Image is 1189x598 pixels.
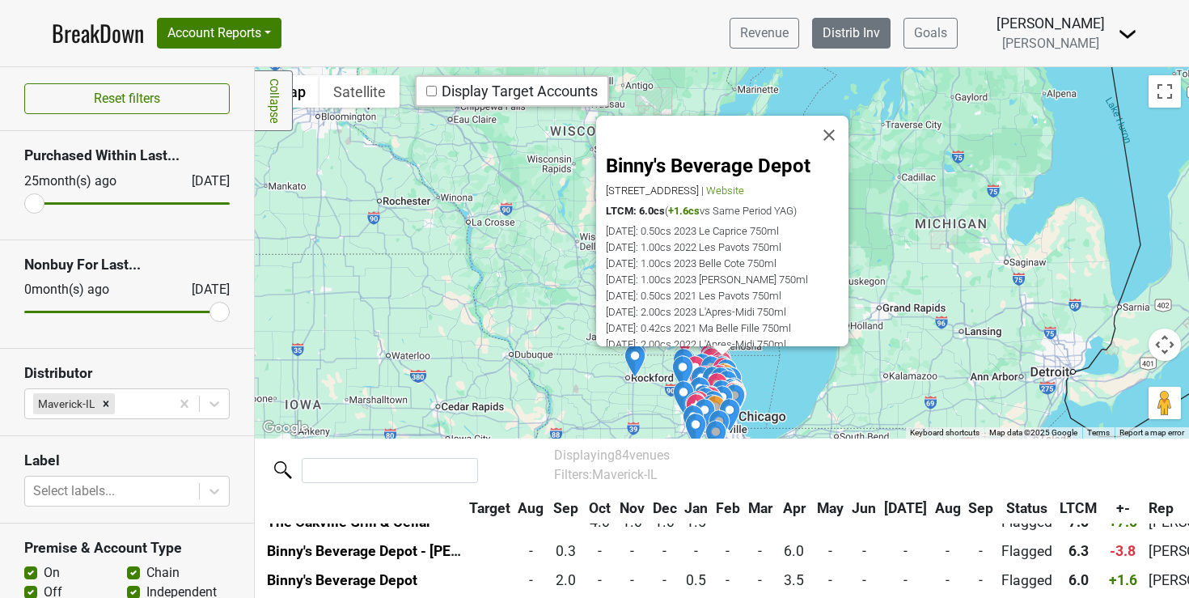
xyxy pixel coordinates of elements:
[711,385,734,419] div: Binny's Beverage Depot
[24,280,153,299] div: 0 month(s) ago
[693,398,716,432] div: Binny's Beverage Depot
[692,384,715,418] div: Binny's Beverage Depot
[776,537,812,566] td: 6.0
[996,13,1105,34] div: [PERSON_NAME]
[711,355,734,389] div: Binny's Beverage Depot
[710,380,733,414] div: Binny's Beverage Depot
[701,366,724,400] div: Binny's Beverage Depot
[712,357,734,391] div: Morton's The Steakhouse - Northbrook
[989,428,1077,437] span: Map data ©2025 Google
[606,184,701,197] a: [STREET_ADDRESS]
[259,418,312,439] img: Google
[259,418,312,439] a: Open this area in Google Maps (opens a new window)
[712,494,744,524] th: Feb: activate to sort column ascending
[688,390,710,424] div: Morton's The Steakhouse - Naperville
[684,392,707,426] div: Binny's Beverage Depot
[706,184,744,197] span: Website
[964,494,997,524] th: Sep: activate to sort column ascending
[1056,537,1102,566] td: 6.3
[255,70,293,131] a: Collapse
[1101,537,1145,566] td: -3.8
[514,494,548,524] th: Aug: activate to sort column ascending
[1101,566,1145,596] td: +1.6
[848,494,881,524] th: Jun: activate to sort column ascending
[616,537,649,566] td: -
[1056,494,1102,524] th: LTCM: activate to sort column ascending
[606,338,848,350] div: [DATE]: 2.00cs 2022 L'Apres-Midi 750ml
[584,537,616,566] td: -
[157,18,281,49] button: Account Reports
[744,537,776,566] td: -
[812,18,891,49] a: Distrib Inv
[616,566,649,596] td: -
[712,537,744,566] td: -
[903,18,958,49] a: Goals
[910,427,980,439] button: Keyboard shortcuts
[880,566,931,596] td: -
[24,172,153,191] div: 25 month(s) ago
[548,537,584,566] td: 0.3
[688,376,711,410] div: Binny's Beverage Depot
[681,566,713,596] td: 0.5
[426,82,598,100] div: Display Target Accounts
[723,384,746,418] div: Binny's Beverage Depot - Jefferson
[649,537,681,566] td: -
[694,387,717,421] div: Binny's Beverage Depot
[682,405,705,439] div: Binny's Beverage Depot
[24,540,230,557] h3: Premise & Account Type
[672,380,695,414] div: Binny's Beverage Depot
[606,290,848,302] div: [DATE]: 0.50cs 2021 Les Pavots 750ml
[812,537,848,566] td: -
[24,257,230,274] h3: Nonbuy For Last...
[712,566,744,596] td: -
[177,280,230,299] div: [DATE]
[1149,75,1181,108] button: Toggle fullscreen view
[700,355,722,389] div: Binny's Beverage Depot
[714,367,737,401] div: Binny's Beverage Depot
[548,566,584,596] td: 2.0
[606,257,848,269] div: [DATE]: 1.00cs 2023 Belle Cote 750ml
[705,420,727,454] div: Binny's Beverage Depot
[1149,329,1181,361] button: Map camera controls
[1118,24,1137,44] img: Dropdown Menu
[880,537,931,566] td: -
[880,494,931,524] th: Jul: activate to sort column ascending
[720,378,743,412] div: Binny's Beverage Depot - Bucktown
[606,274,848,286] div: [DATE]: 1.00cs 2023 [PERSON_NAME] 750ml
[97,393,115,414] div: Remove Maverick-IL
[718,398,741,432] div: Binny's Beverage Depot
[606,184,699,197] span: [STREET_ADDRESS]
[725,382,747,416] div: The St. Regis Chicago
[319,75,400,108] button: Show satellite imagery
[684,355,707,389] div: Barrington Hills Country Club
[724,382,747,416] div: RPM Steak
[624,344,646,378] div: Binny's Beverage Depot
[606,306,848,318] div: [DATE]: 2.00cs 2023 L'Apres-Midi 750ml
[931,494,965,524] th: Aug: activate to sort column ascending
[705,395,726,429] div: Edgewood Valley Country Club
[674,348,696,382] div: Binny's Beverage Depot - Crystal Lake
[710,350,733,384] div: The Del Rio Restaurant
[810,116,848,155] button: Close
[744,494,776,524] th: Mar: activate to sort column ascending
[997,566,1056,596] td: Flagged
[812,494,848,524] th: May: activate to sort column ascending
[671,355,694,389] div: Binny's Beverage Depot
[1087,428,1110,437] a: Terms (opens in new tab)
[716,363,738,398] div: Westmoreland Country Club
[263,494,465,524] th: &nbsp;: activate to sort column ascending
[624,341,647,375] div: Artale Wine
[606,205,665,217] span: LTCM: 6.0cs
[606,225,848,237] div: [DATE]: 0.50cs 2023 Le Caprice 750ml
[848,537,881,566] td: -
[709,367,732,401] div: Binny's Beverage Depot
[668,205,700,217] span: +1.6cs
[698,333,721,367] div: Binny's Beverage Depot - Gurnee
[730,18,799,49] a: Revenue
[700,386,722,420] div: Roka Akor - Oak Brook
[146,563,180,583] label: Chain
[1056,566,1102,596] td: 6.0
[931,566,965,596] td: -
[514,537,548,566] td: -
[744,566,776,596] td: -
